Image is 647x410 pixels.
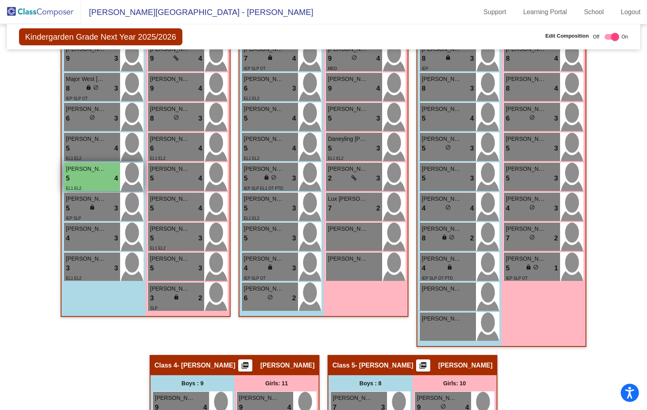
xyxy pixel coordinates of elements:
span: 2 [376,203,380,214]
span: [PERSON_NAME] [438,361,493,370]
span: 3 [292,173,296,184]
span: lock [267,264,273,270]
span: 8 [150,113,154,124]
span: do_not_disturb_alt [267,294,273,300]
span: [PERSON_NAME] [66,255,106,263]
span: 3 [114,233,118,244]
span: 3 [199,263,202,274]
mat-icon: picture_as_pdf [240,361,250,373]
span: 3 [470,53,474,64]
span: [PERSON_NAME] [422,255,462,263]
span: lock [89,204,95,210]
span: EL1 EL2 [244,96,259,101]
span: 5 [506,173,510,184]
span: [PERSON_NAME] [150,75,190,83]
span: 4 [292,113,296,124]
span: [PERSON_NAME] [422,135,462,143]
a: Logout [614,6,647,19]
span: IEP SLP EL1 OT PTD [244,186,283,191]
span: 6 [244,83,247,94]
span: lock [264,174,269,180]
span: 3 [376,113,380,124]
span: 8 [506,53,510,64]
span: [PERSON_NAME] [66,165,106,173]
span: do_not_disturb_alt [440,404,446,409]
span: 3 [66,263,70,274]
span: 7 [244,53,247,64]
span: 5 [422,113,425,124]
span: do_not_disturb_alt [351,55,357,60]
span: 5 [506,143,510,154]
span: 3 [470,173,474,184]
span: 5 [66,143,70,154]
span: 6 [506,113,510,124]
span: [PERSON_NAME] [244,75,284,83]
span: [PERSON_NAME] [328,165,368,173]
span: 5 [150,203,154,214]
span: lock [173,294,179,300]
div: Girls: 11 [235,375,319,391]
span: IEP SLP OT [506,276,528,280]
span: 4 [199,53,202,64]
span: 4 [506,203,510,214]
span: 5 [244,233,247,244]
span: 9 [150,83,154,94]
span: [PERSON_NAME] [66,135,106,143]
span: [PERSON_NAME] [422,165,462,173]
span: [PERSON_NAME] [506,195,546,203]
span: [PERSON_NAME] [422,314,462,323]
span: Kindergarden Grade Next Year 2025/2026 [19,28,182,45]
span: 8 [422,83,425,94]
span: [PERSON_NAME] [244,135,284,143]
span: [PERSON_NAME] [66,105,106,113]
span: EL1 EL2 [328,156,343,161]
span: lock [447,264,452,270]
span: On [622,33,628,40]
span: 3 [292,83,296,94]
span: [PERSON_NAME] [244,255,284,263]
span: Class 4 [154,361,177,370]
span: 3 [199,113,202,124]
span: 4 [114,173,118,184]
span: [PERSON_NAME] [150,195,190,203]
span: 5 [244,203,247,214]
span: 4 [292,53,296,64]
span: 4 [470,113,474,124]
span: 2 [554,233,558,244]
span: [PERSON_NAME] [244,165,284,173]
span: IEP SLP [66,216,81,221]
span: 4 [114,143,118,154]
a: Learning Portal [517,6,574,19]
span: [PERSON_NAME] [506,165,546,173]
span: Major West [PERSON_NAME] [66,75,106,83]
span: 3 [114,203,118,214]
span: [PERSON_NAME] [239,394,279,402]
span: do_not_disturb_alt [89,115,95,120]
span: 7 [328,203,332,214]
span: 4 [554,53,558,64]
span: 8 [422,53,425,64]
span: EL1 EL2 [66,276,81,280]
span: 5 [150,263,154,274]
span: 6 [244,293,247,304]
span: 8 [506,83,510,94]
span: [PERSON_NAME] [244,105,284,113]
span: [PERSON_NAME] [244,225,284,233]
span: EL1 EL2 [150,156,165,161]
span: 4 [376,53,380,64]
span: 5 [244,113,247,124]
span: 5 [150,233,154,244]
span: 5 [422,143,425,154]
span: [PERSON_NAME] [66,225,106,233]
span: do_not_disturb_alt [449,234,455,240]
span: [PERSON_NAME] [150,105,190,113]
span: 4 [199,83,202,94]
a: School [577,6,610,19]
span: [PERSON_NAME] [66,195,106,203]
span: 3 [292,203,296,214]
span: [PERSON_NAME] [506,255,546,263]
span: [PERSON_NAME][GEOGRAPHIC_DATA] - [PERSON_NAME] [81,6,313,19]
span: 4 [292,143,296,154]
span: [PERSON_NAME] [328,225,368,233]
span: 4 [470,203,474,214]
